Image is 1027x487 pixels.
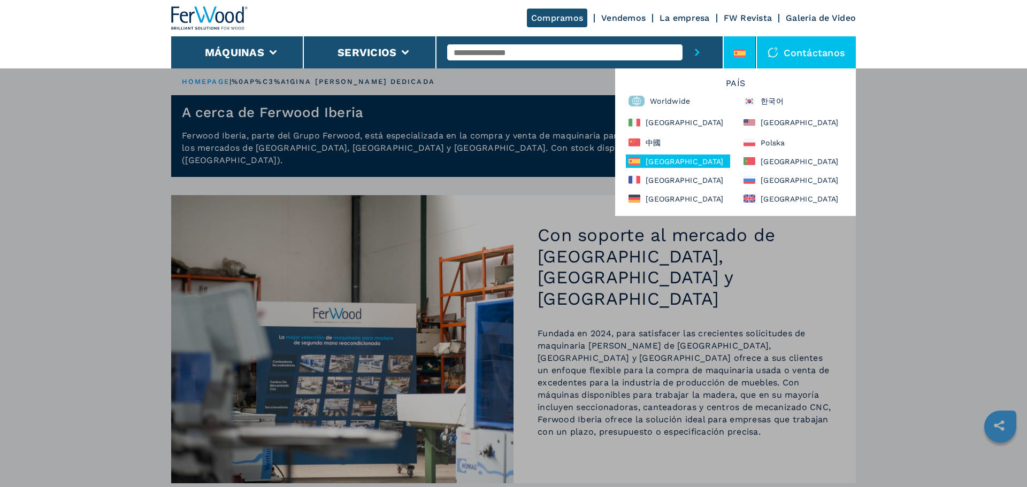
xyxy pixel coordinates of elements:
[741,93,845,109] div: 한국어
[626,192,730,205] div: [GEOGRAPHIC_DATA]
[205,46,264,59] button: Máquinas
[601,13,646,23] a: Vendemos
[527,9,587,27] a: Compramos
[768,47,778,58] img: Contáctanos
[683,36,712,68] button: submit-button
[171,6,248,30] img: Ferwood
[626,136,730,149] div: 中國
[741,154,845,168] div: [GEOGRAPHIC_DATA]
[338,46,396,59] button: Servicios
[741,114,845,130] div: [GEOGRAPHIC_DATA]
[757,36,856,68] div: Contáctanos
[741,192,845,205] div: [GEOGRAPHIC_DATA]
[626,114,730,130] div: [GEOGRAPHIC_DATA]
[786,13,856,23] a: Galeria de Video
[660,13,710,23] a: La empresa
[741,136,845,149] div: Polska
[724,13,772,23] a: FW Revista
[741,173,845,187] div: [GEOGRAPHIC_DATA]
[626,154,730,168] div: [GEOGRAPHIC_DATA]
[626,93,730,109] div: Worldwide
[626,173,730,187] div: [GEOGRAPHIC_DATA]
[620,79,850,93] h6: PAÍS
